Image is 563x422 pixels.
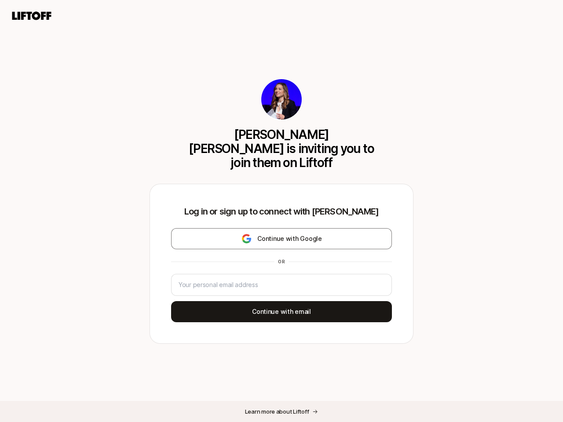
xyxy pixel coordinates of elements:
p: Log in or sign up to connect with [PERSON_NAME] [171,205,392,218]
button: Continue with Google [171,228,392,249]
div: or [274,258,289,265]
img: 891135f0_4162_4ff7_9523_6dcedf045379.jpg [261,79,302,120]
img: google-logo [241,233,252,244]
p: [PERSON_NAME] [PERSON_NAME] is inviting you to join them on Liftoff [186,127,377,170]
button: Continue with email [171,301,392,322]
button: Learn more about Liftoff [238,404,325,419]
input: Your personal email address [179,280,384,290]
